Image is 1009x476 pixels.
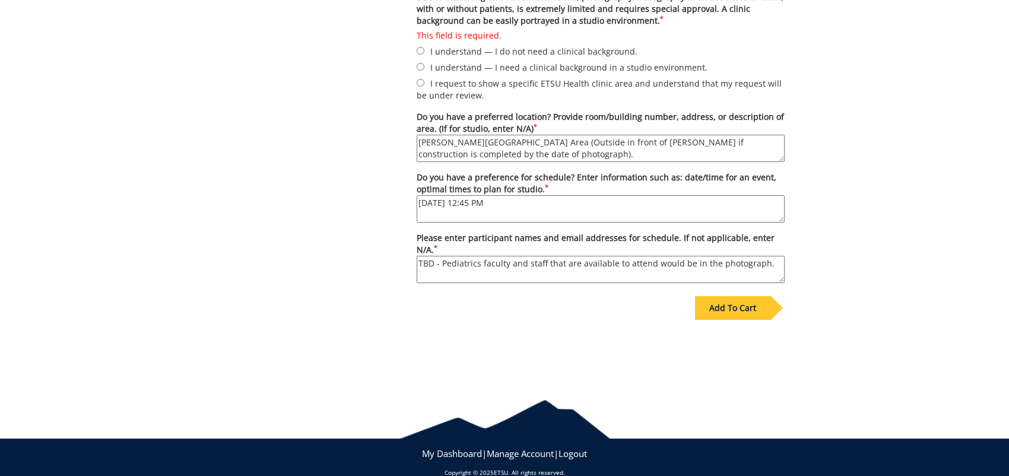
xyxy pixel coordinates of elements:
[417,61,785,74] label: I understand — I need a clinical background in a studio environment.
[417,135,785,162] textarea: Do you have a preferred location? Provide room/building number, address, or description of area. ...
[422,448,482,459] a: My Dashboard
[417,30,785,42] label: This field is required.
[417,79,424,87] input: I request to show a specific ETSU Health clinic area and understand that my request will be under...
[417,30,785,58] label: I understand — I do not need a clinical background.
[487,448,554,459] a: Manage Account
[417,172,785,223] label: Do you have a preference for schedule? Enter information such as: date/time for an event, optimal...
[417,47,424,55] input: This field is required.I understand — I do not need a clinical background.
[417,63,424,71] input: I understand — I need a clinical background in a studio environment.
[417,256,785,283] textarea: Please enter participant names and email addresses for schedule. If not applicable, enter N/A.*
[417,111,785,162] label: Do you have a preferred location? Provide room/building number, address, or description of area. ...
[559,448,587,459] a: Logout
[417,195,785,223] textarea: Do you have a preference for schedule? Enter information such as: date/time for an event, optimal...
[417,232,785,283] label: Please enter participant names and email addresses for schedule. If not applicable, enter N/A.
[695,296,770,320] div: Add To Cart
[417,77,785,101] label: I request to show a specific ETSU Health clinic area and understand that my request will be under...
